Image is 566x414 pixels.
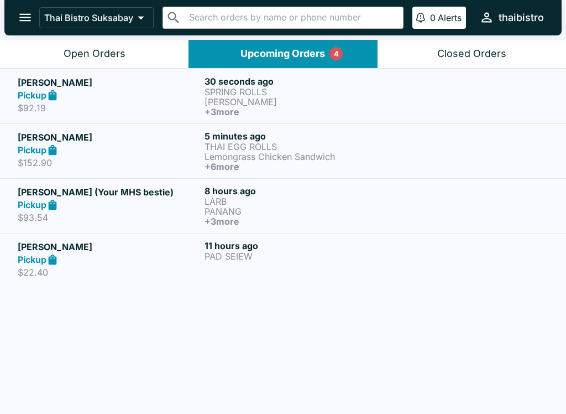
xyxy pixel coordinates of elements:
p: [PERSON_NAME] [205,97,387,107]
p: 4 [334,48,339,59]
p: PANANG [205,206,387,216]
h6: + 3 more [205,216,387,226]
button: open drawer [11,3,39,32]
p: Thai Bistro Suksabay [44,12,133,23]
div: Upcoming Orders [240,48,325,60]
p: Lemongrass Chicken Sandwich [205,152,387,162]
strong: Pickup [18,144,46,156]
h6: 5 minutes ago [205,131,387,142]
h6: + 6 more [205,162,387,172]
h5: [PERSON_NAME] [18,131,200,144]
button: thaibistro [475,6,548,29]
h5: [PERSON_NAME] (Your MHS bestie) [18,185,200,199]
p: SPRING ROLLS [205,87,387,97]
input: Search orders by name or phone number [186,10,399,25]
div: thaibistro [499,11,544,24]
p: 0 [430,12,436,23]
strong: Pickup [18,199,46,210]
h5: [PERSON_NAME] [18,240,200,253]
p: LARB [205,196,387,206]
strong: Pickup [18,90,46,101]
p: $22.40 [18,267,200,278]
div: Open Orders [64,48,125,60]
p: Alerts [438,12,462,23]
h6: 11 hours ago [205,240,387,251]
p: THAI EGG ROLLS [205,142,387,152]
p: $152.90 [18,157,200,168]
div: Closed Orders [437,48,506,60]
strong: Pickup [18,254,46,265]
h6: + 3 more [205,107,387,117]
p: $92.19 [18,102,200,113]
button: Thai Bistro Suksabay [39,7,154,28]
h5: [PERSON_NAME] [18,76,200,89]
p: PAD SEIEW [205,251,387,261]
h6: 8 hours ago [205,185,387,196]
p: $93.54 [18,212,200,223]
h6: 30 seconds ago [205,76,387,87]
